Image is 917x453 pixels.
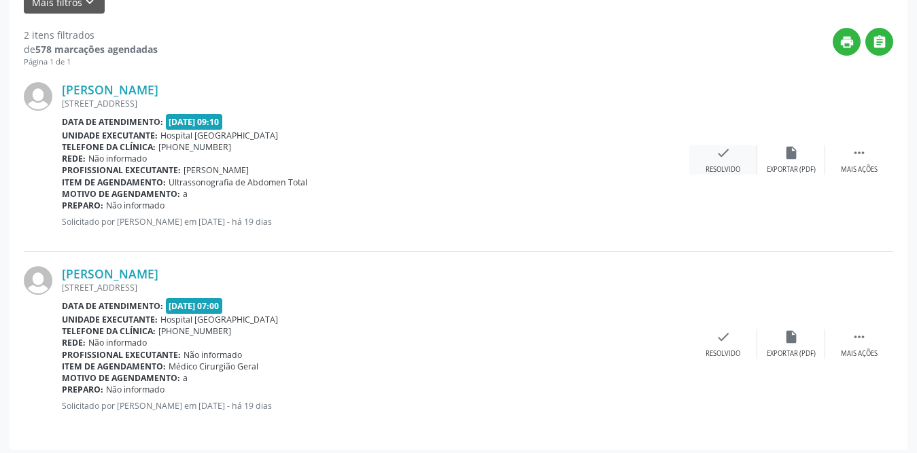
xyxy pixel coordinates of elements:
[62,314,158,325] b: Unidade executante:
[865,28,893,56] button: 
[841,349,878,359] div: Mais ações
[62,325,156,337] b: Telefone da clínica:
[840,35,854,50] i: print
[706,349,740,359] div: Resolvido
[62,141,156,153] b: Telefone da clínica:
[24,42,158,56] div: de
[169,177,307,188] span: Ultrassonografia de Abdomen Total
[62,116,163,128] b: Data de atendimento:
[166,298,223,314] span: [DATE] 07:00
[852,145,867,160] i: 
[62,384,103,395] b: Preparo:
[62,216,689,228] p: Solicitado por [PERSON_NAME] em [DATE] - há 19 dias
[24,56,158,68] div: Página 1 de 1
[62,337,86,348] b: Rede:
[62,200,103,211] b: Preparo:
[852,329,867,344] i: 
[784,145,799,160] i: insert_drive_file
[62,349,181,361] b: Profissional executante:
[106,200,165,211] span: Não informado
[158,325,231,337] span: [PHONE_NUMBER]
[62,266,158,281] a: [PERSON_NAME]
[88,337,147,348] span: Não informado
[767,349,816,359] div: Exportar (PDF)
[184,164,249,176] span: [PERSON_NAME]
[784,329,799,344] i: insert_drive_file
[24,266,52,295] img: img
[833,28,861,56] button: print
[24,82,52,111] img: img
[716,329,731,344] i: check
[62,372,180,384] b: Motivo de agendamento:
[872,35,887,50] i: 
[62,188,180,200] b: Motivo de agendamento:
[62,400,689,412] p: Solicitado por [PERSON_NAME] em [DATE] - há 19 dias
[88,153,147,164] span: Não informado
[767,165,816,175] div: Exportar (PDF)
[35,43,158,56] strong: 578 marcações agendadas
[24,28,158,42] div: 2 itens filtrados
[841,165,878,175] div: Mais ações
[106,384,165,395] span: Não informado
[183,188,188,200] span: a
[706,165,740,175] div: Resolvido
[166,114,223,130] span: [DATE] 09:10
[62,177,166,188] b: Item de agendamento:
[62,361,166,372] b: Item de agendamento:
[62,282,689,293] div: [STREET_ADDRESS]
[183,372,188,384] span: a
[62,98,689,109] div: [STREET_ADDRESS]
[158,141,231,153] span: [PHONE_NUMBER]
[62,130,158,141] b: Unidade executante:
[184,349,242,361] span: Não informado
[62,164,181,176] b: Profissional executante:
[160,130,278,141] span: Hospital [GEOGRAPHIC_DATA]
[62,300,163,312] b: Data de atendimento:
[160,314,278,325] span: Hospital [GEOGRAPHIC_DATA]
[716,145,731,160] i: check
[62,153,86,164] b: Rede:
[169,361,258,372] span: Médico Cirurgião Geral
[62,82,158,97] a: [PERSON_NAME]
